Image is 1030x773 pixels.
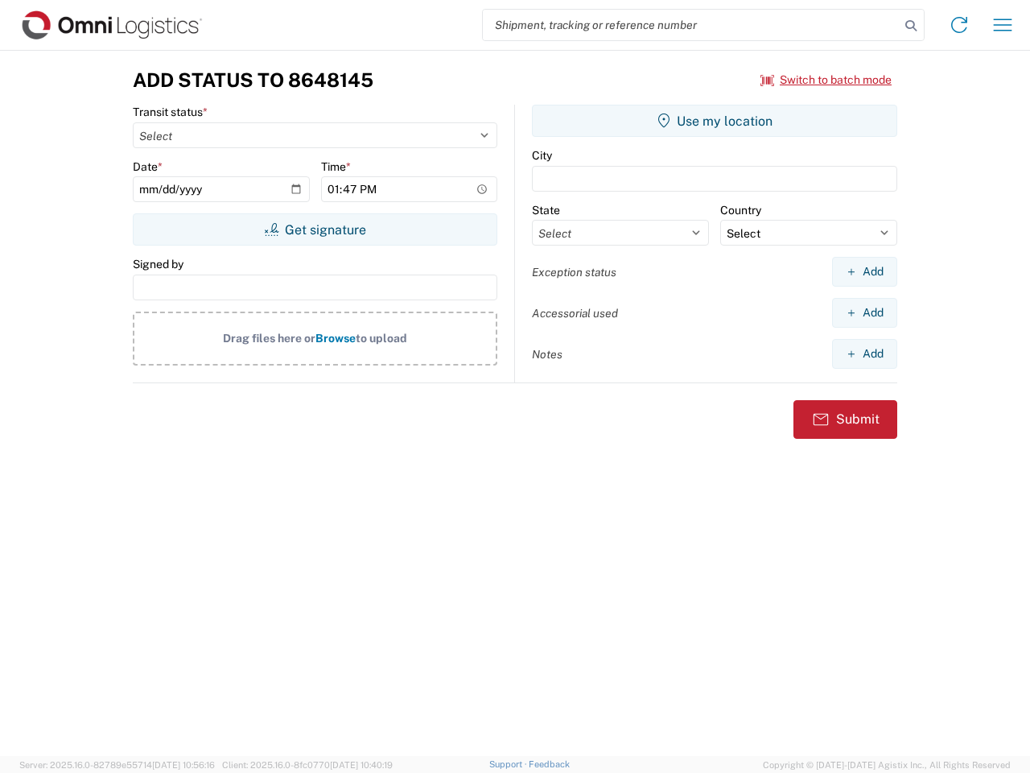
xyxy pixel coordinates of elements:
[532,265,616,279] label: Exception status
[19,760,215,770] span: Server: 2025.16.0-82789e55714
[356,332,407,345] span: to upload
[133,68,373,92] h3: Add Status to 8648145
[720,203,761,217] label: Country
[532,347,562,362] label: Notes
[489,759,529,769] a: Support
[793,400,897,439] button: Submit
[133,213,497,246] button: Get signature
[133,257,183,271] label: Signed by
[832,298,897,328] button: Add
[832,339,897,369] button: Add
[763,758,1011,772] span: Copyright © [DATE]-[DATE] Agistix Inc., All Rights Reserved
[529,759,570,769] a: Feedback
[133,105,208,119] label: Transit status
[321,159,351,174] label: Time
[532,105,897,137] button: Use my location
[760,67,892,93] button: Switch to batch mode
[832,257,897,287] button: Add
[152,760,215,770] span: [DATE] 10:56:16
[532,306,618,320] label: Accessorial used
[532,148,552,163] label: City
[133,159,163,174] label: Date
[315,332,356,345] span: Browse
[330,760,393,770] span: [DATE] 10:40:19
[483,10,900,40] input: Shipment, tracking or reference number
[222,760,393,770] span: Client: 2025.16.0-8fc0770
[223,332,315,345] span: Drag files here or
[532,203,560,217] label: State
